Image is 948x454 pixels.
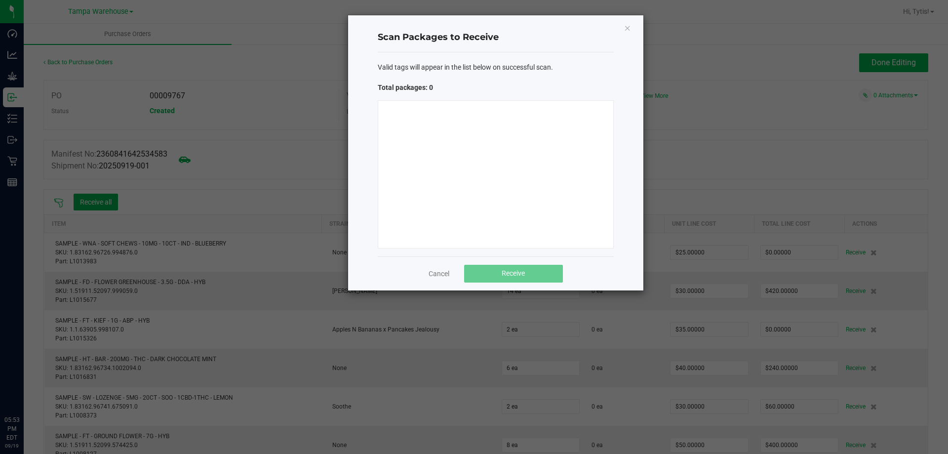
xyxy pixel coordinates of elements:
[378,62,553,73] span: Valid tags will appear in the list below on successful scan.
[10,375,39,405] iframe: Resource center
[502,269,525,277] span: Receive
[378,31,614,44] h4: Scan Packages to Receive
[624,22,631,34] button: Close
[464,265,563,283] button: Receive
[378,83,496,93] span: Total packages: 0
[429,269,449,279] a: Cancel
